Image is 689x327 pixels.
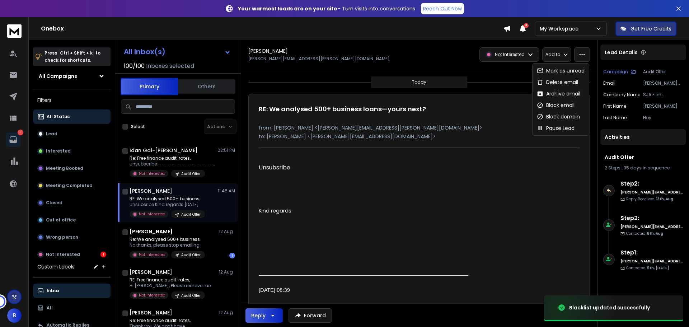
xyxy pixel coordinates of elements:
p: 12 Aug [219,269,235,275]
h1: [PERSON_NAME] [248,47,288,55]
p: Hoy [643,115,683,121]
p: Lead [46,131,57,137]
h6: [PERSON_NAME][EMAIL_ADDRESS][DOMAIN_NAME] [620,190,683,195]
h6: Step 2 : [620,214,683,223]
p: RE: Free finance audit: rates, [130,277,211,283]
p: Email [603,80,615,86]
p: RE: We analysed 500+ business [130,196,205,202]
p: Campaign [603,69,628,75]
h6: Step 2 : [620,179,683,188]
p: No thanks, please stop emailing. [130,242,205,248]
p: Wrong person [46,234,78,240]
p: to: [PERSON_NAME] <[PERSON_NAME][EMAIL_ADDRESS][DOMAIN_NAME]> [259,133,580,140]
h1: [PERSON_NAME] [130,187,172,195]
p: Not Interested [139,293,165,298]
p: [PERSON_NAME][EMAIL_ADDRESS][PERSON_NAME][DOMAIN_NAME] [643,80,683,86]
p: unsubscribe ----------------------------- [GEOGRAPHIC_DATA]-[PERSON_NAME] CEO [130,161,216,167]
p: Get Free Credits [631,25,671,32]
p: Last Name [603,115,627,121]
div: Reply [251,312,266,319]
p: 1 [18,130,23,135]
span: 3 [524,23,529,28]
p: Audit Offer [181,212,201,217]
p: First Name [603,103,626,109]
p: from: [PERSON_NAME] <[PERSON_NAME][EMAIL_ADDRESS][PERSON_NAME][DOMAIN_NAME]> [259,124,580,131]
strong: Your warmest leads are on your site [238,5,337,12]
p: 02:51 PM [217,148,235,153]
p: My Workspace [540,25,581,32]
span: Unsubsribe [259,163,290,172]
h1: All Inbox(s) [124,48,165,55]
h1: [PERSON_NAME] [130,309,172,316]
p: Closed [46,200,62,206]
h1: Idan Gal-[PERSON_NAME] [130,147,198,154]
p: Interested [46,148,71,154]
h3: Custom Labels [37,263,75,270]
div: Pause Lead [537,125,575,132]
p: All Status [47,114,70,120]
span: B [7,308,22,323]
div: Block email [537,102,575,109]
button: Primary [121,78,178,95]
p: Re: Free finance audit: rates, [130,155,216,161]
p: [PERSON_NAME][EMAIL_ADDRESS][PERSON_NAME][DOMAIN_NAME] [248,56,390,62]
p: Press to check for shortcuts. [44,50,100,64]
p: Audit Offer [643,69,683,75]
p: All [47,305,53,311]
div: Mark as unread [537,67,585,74]
p: Not Interested [139,252,165,257]
h3: Inboxes selected [146,62,194,70]
span: 100 / 100 [124,62,145,70]
h1: Audit Offer [605,154,682,161]
p: Inbox [47,288,59,294]
p: 12 Aug [219,310,235,316]
h1: All Campaigns [39,73,77,80]
label: Select [131,124,145,130]
p: Lead Details [605,49,638,56]
h6: [PERSON_NAME][EMAIL_ADDRESS][DOMAIN_NAME] [620,224,683,229]
p: Add to [545,52,560,57]
h3: Filters [33,95,111,105]
p: Reach Out Now [423,5,462,12]
div: Delete email [537,79,578,86]
p: Reply Received [626,196,673,202]
div: Activities [600,129,686,145]
p: [PERSON_NAME] [643,103,683,109]
p: Not Interested [139,211,165,217]
div: Block domain [537,113,580,120]
p: Meeting Completed [46,183,93,188]
span: 8th, Aug [647,231,663,236]
div: Archive email [537,90,580,97]
h6: [PERSON_NAME][EMAIL_ADDRESS][DOMAIN_NAME] [620,258,683,264]
span: 2 Steps [605,165,620,171]
p: Re: We analysed 500+ business [130,237,205,242]
p: Hi [PERSON_NAME], Please remove me [130,283,211,289]
span: 9th, [DATE] [647,265,669,271]
p: Contacted [626,265,669,271]
div: 1 [229,253,235,258]
p: Audit Offer [181,171,201,177]
p: SJA Film Technologies Ltd [643,92,683,98]
h1: [PERSON_NAME] [130,228,173,235]
p: 12 Aug [219,229,235,234]
div: | [605,165,682,171]
span: 13th, Aug [656,196,673,202]
h1: RE: We analysed 500+ business loans—yours next? [259,104,426,114]
p: Company Name [603,92,640,98]
h1: Onebox [41,24,503,33]
p: Unsubsribe Kind regards [DATE] [130,202,205,207]
button: Forward [289,308,332,323]
p: Out of office [46,217,76,223]
p: Today [412,79,426,85]
h6: Step 1 : [620,248,683,257]
p: Re: Free finance audit: rates, [130,318,205,323]
p: Contacted [626,231,663,236]
h1: [PERSON_NAME] [130,268,172,276]
span: 35 days in sequence [624,165,670,171]
p: Not Interested [495,52,525,57]
p: Audit Offer [181,252,201,258]
button: Others [178,79,235,94]
span: Ctrl + Shift + k [59,49,94,57]
p: Meeting Booked [46,165,83,171]
div: 1 [100,252,106,257]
